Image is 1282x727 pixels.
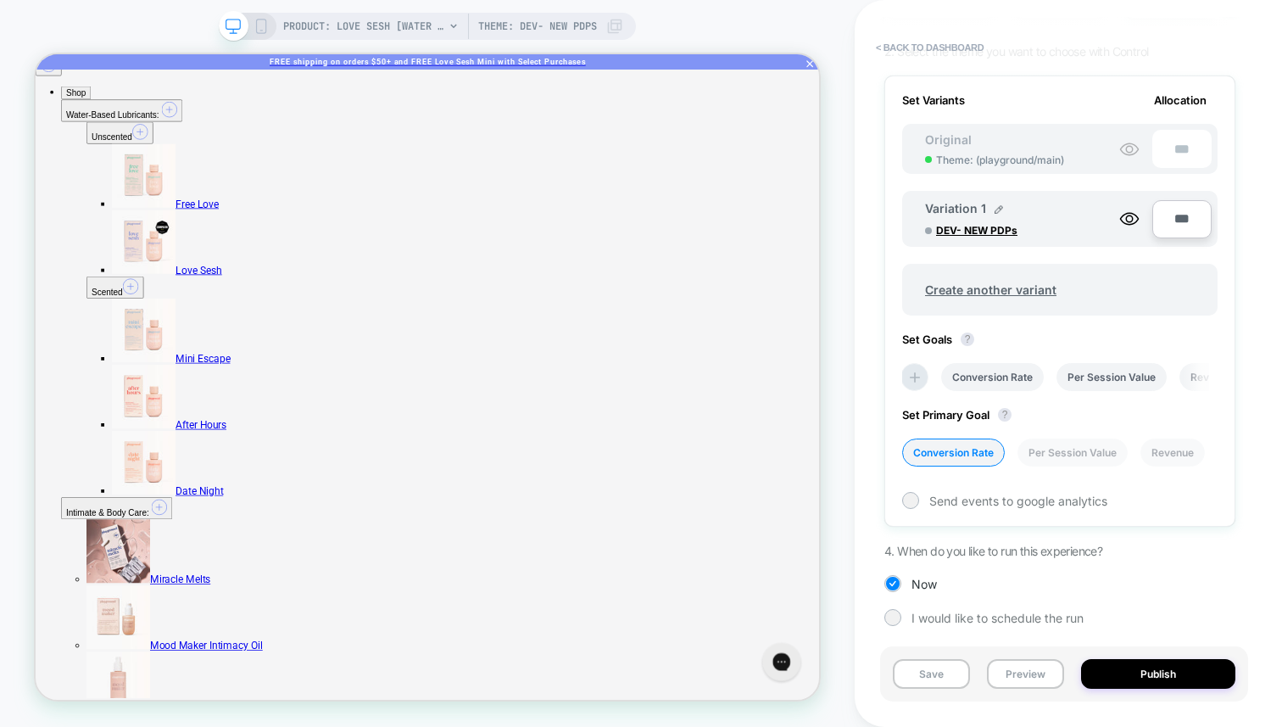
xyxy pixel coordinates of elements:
[1179,363,1244,391] li: Revenue
[884,544,1102,558] span: 4. When do you like to run this experience?
[908,132,989,147] span: Original
[936,154,1064,166] span: Theme: ( playground/main )
[911,611,1084,625] span: I would like to schedule the run
[102,502,187,587] img: Date Night
[1154,93,1207,107] span: Allocation
[478,13,597,40] span: Theme: DEV- NEW PDPs
[941,363,1044,391] li: Conversion Rate
[102,414,187,499] img: After Hours
[911,577,937,591] span: Now
[34,60,196,90] button: Water-Based Lubricants:
[1056,363,1167,391] li: Per Session Value
[908,270,1073,310] span: Create another variant
[929,494,1107,508] span: Send events to google analytics
[8,6,59,57] button: Open gorgias live chat
[102,120,187,204] img: Free Love
[936,224,1063,237] span: DEV- NEW PDPs
[893,659,970,689] button: Save
[925,201,986,215] span: Variation 1
[995,205,1003,214] img: edit
[998,408,1012,422] button: ?
[68,296,144,326] button: Scented
[102,208,187,293] img: Love Sesh
[34,42,74,60] button: Shop
[902,333,983,346] span: Set Goals
[902,93,965,107] span: Set Variants
[161,75,164,87] span: :
[102,398,259,414] a: Mini Escape
[867,34,992,61] button: < back to dashboard
[902,408,1020,422] span: Set Primary Goal
[68,692,233,708] a: Miracle Melts
[68,620,153,705] img: Miracle Melts
[1017,439,1128,467] li: Per Session Value
[283,13,444,40] span: PRODUCT: Love Sesh [water based personal lubricant for women]
[102,326,187,411] img: Mini Escape
[102,192,244,208] a: Free Love
[68,90,157,120] button: Unscented
[148,605,152,618] span: :
[102,486,254,502] a: After Hours
[102,280,248,296] a: Love Sesh
[34,590,182,620] button: Intimate & Body Care:
[1140,439,1205,467] li: Revenue
[902,439,1005,467] li: Conversion Rate
[102,574,250,590] a: Date Night
[961,333,974,346] button: ?
[987,659,1064,689] button: Preview
[1081,659,1235,689] button: Publish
